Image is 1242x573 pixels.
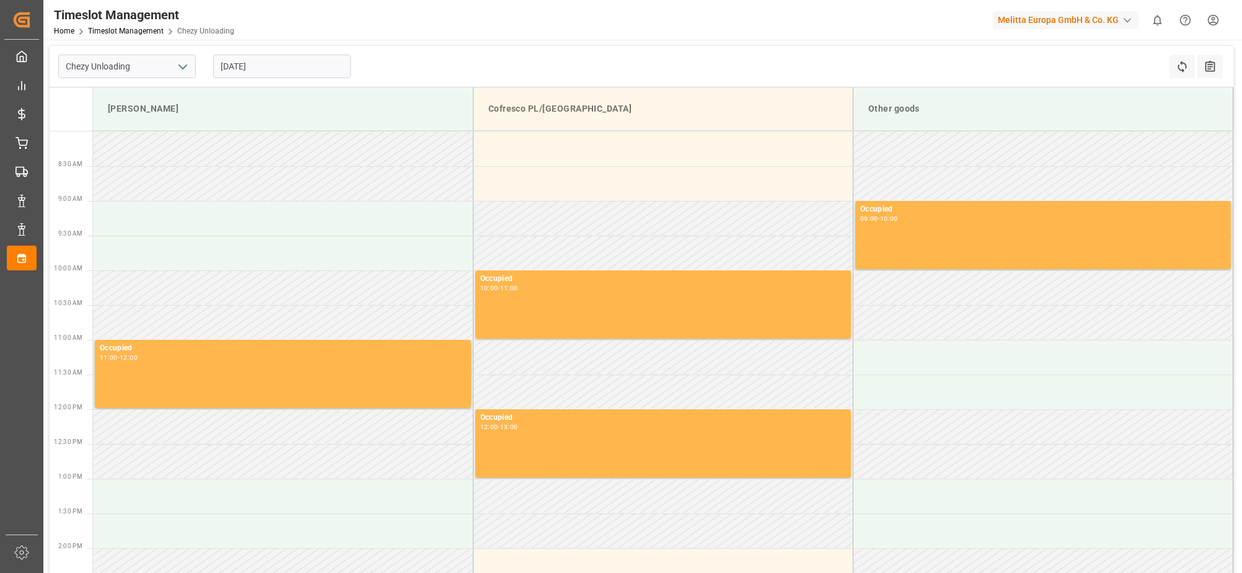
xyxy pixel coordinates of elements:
div: Occupied [860,203,1226,216]
button: show 0 new notifications [1143,6,1171,34]
span: 2:00 PM [58,543,82,549]
span: 11:30 AM [54,369,82,376]
span: 11:00 AM [54,334,82,341]
div: Occupied [480,412,846,424]
div: 13:00 [500,424,518,430]
span: 12:00 PM [54,404,82,411]
span: 10:30 AM [54,300,82,306]
span: 9:30 AM [58,230,82,237]
div: - [878,216,880,221]
div: 12:00 [480,424,498,430]
span: 10:00 AM [54,265,82,272]
div: [PERSON_NAME] [103,97,463,120]
span: 1:30 PM [58,508,82,515]
div: 11:00 [500,285,518,291]
span: 8:30 AM [58,161,82,167]
div: 12:00 [120,355,138,360]
div: - [498,285,500,291]
div: - [498,424,500,430]
div: 11:00 [100,355,118,360]
a: Home [54,27,74,35]
span: 9:00 AM [58,195,82,202]
div: Melitta Europa GmbH & Co. KG [993,11,1138,29]
div: Cofresco PL/[GEOGRAPHIC_DATA] [483,97,843,120]
div: Occupied [480,273,846,285]
button: open menu [173,57,192,76]
div: Timeslot Management [54,6,234,24]
div: 10:00 [480,285,498,291]
div: 09:00 [860,216,878,221]
div: - [118,355,120,360]
span: 12:30 PM [54,438,82,445]
a: Timeslot Management [88,27,164,35]
div: Occupied [100,342,466,355]
button: Help Center [1171,6,1199,34]
input: Type to search/select [58,55,196,78]
input: DD-MM-YYYY [213,55,351,78]
span: 1:00 PM [58,473,82,480]
button: Melitta Europa GmbH & Co. KG [993,8,1143,32]
div: Other goods [863,97,1223,120]
div: 10:00 [880,216,898,221]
